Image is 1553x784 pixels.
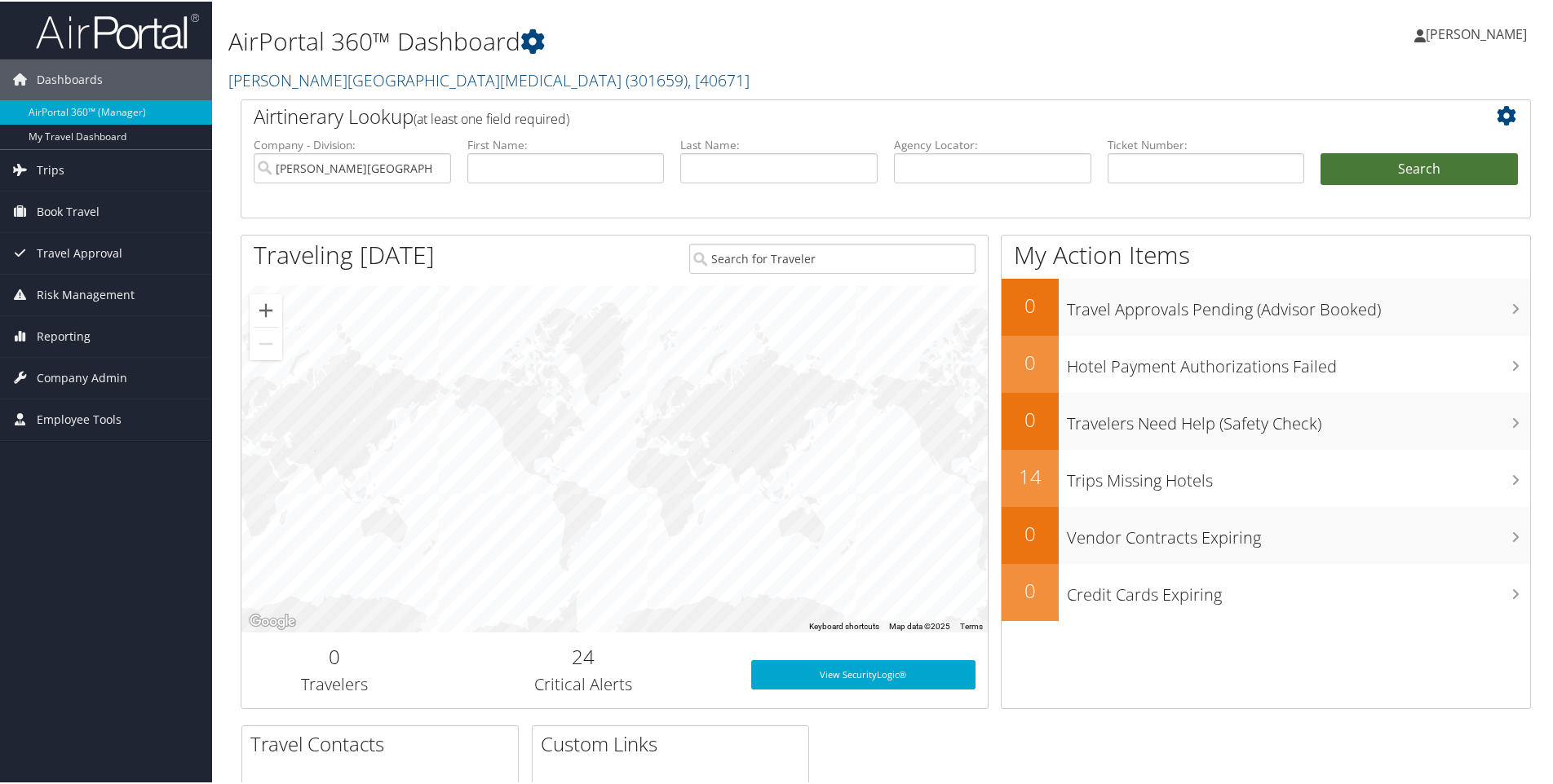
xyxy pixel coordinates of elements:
a: 0Travel Approvals Pending (Advisor Booked) [1002,277,1530,334]
span: Travel Approval [37,231,122,272]
h2: 0 [1002,404,1059,432]
h3: Trips Missing Hotels [1067,460,1530,491]
button: Zoom in [250,293,282,325]
button: Keyboard shortcuts [809,619,879,631]
a: 0Vendor Contracts Expiring [1002,505,1530,562]
span: [PERSON_NAME] [1426,24,1527,42]
span: Company Admin [37,356,127,397]
h3: Vendor Contracts Expiring [1067,517,1530,548]
label: Company - Division: [254,135,451,152]
h3: Hotel Payment Authorizations Failed [1067,346,1530,377]
h2: 0 [1002,290,1059,318]
span: , [ 40671 ] [688,68,750,90]
span: Employee Tools [37,398,122,438]
a: 0Hotel Payment Authorizations Failed [1002,334,1530,391]
h3: Critical Alerts [440,672,727,694]
h2: Airtinerary Lookup [254,101,1410,129]
button: Search [1321,152,1518,184]
h1: My Action Items [1002,236,1530,271]
label: Last Name: [680,135,878,152]
h2: 14 [1002,461,1059,489]
label: Ticket Number: [1108,135,1305,152]
span: Reporting [37,315,91,355]
a: Terms (opens in new tab) [960,620,983,629]
h2: Custom Links [541,729,808,756]
input: Search for Traveler [689,242,976,272]
span: Risk Management [37,273,135,314]
h3: Credit Cards Expiring [1067,574,1530,605]
h3: Travel Approvals Pending (Advisor Booked) [1067,288,1530,319]
h2: 0 [1002,347,1059,375]
a: View SecurityLogic® [751,658,976,688]
label: First Name: [467,135,665,152]
h1: AirPortal 360™ Dashboard [228,23,1105,57]
span: Book Travel [37,190,100,231]
a: Open this area in Google Maps (opens a new window) [246,610,299,631]
h2: Travel Contacts [250,729,518,756]
h2: 24 [440,641,727,669]
img: Google [246,610,299,631]
label: Agency Locator: [894,135,1091,152]
h2: 0 [254,641,416,669]
button: Zoom out [250,326,282,359]
a: 0Credit Cards Expiring [1002,562,1530,619]
a: [PERSON_NAME] [1414,8,1543,57]
h2: 0 [1002,575,1059,603]
span: Trips [37,148,64,189]
span: (at least one field required) [414,108,569,126]
h1: Traveling [DATE] [254,236,435,271]
a: 0Travelers Need Help (Safety Check) [1002,391,1530,448]
h3: Travelers [254,672,416,694]
span: Map data ©2025 [889,620,950,629]
span: ( 301659 ) [626,68,688,90]
h2: 0 [1002,518,1059,546]
a: 14Trips Missing Hotels [1002,448,1530,505]
img: airportal-logo.png [36,11,199,49]
a: [PERSON_NAME][GEOGRAPHIC_DATA][MEDICAL_DATA] [228,68,750,90]
h3: Travelers Need Help (Safety Check) [1067,403,1530,434]
span: Dashboards [37,58,103,99]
